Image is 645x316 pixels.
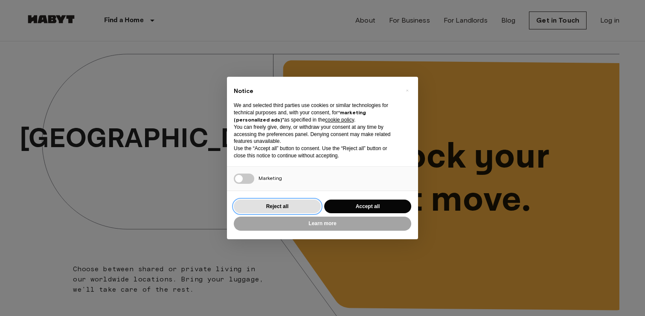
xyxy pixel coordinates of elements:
button: Reject all [234,200,321,214]
a: cookie policy [325,117,354,123]
p: You can freely give, deny, or withdraw your consent at any time by accessing the preferences pane... [234,124,398,145]
strong: “marketing (personalized ads)” [234,109,366,123]
span: Marketing [259,175,282,181]
button: Accept all [324,200,411,214]
p: Use the “Accept all” button to consent. Use the “Reject all” button or close this notice to conti... [234,145,398,159]
button: Close this notice [400,84,414,97]
p: We and selected third parties use cookies or similar technologies for technical purposes and, wit... [234,102,398,123]
h2: Notice [234,87,398,96]
button: Learn more [234,217,411,231]
span: × [406,85,409,96]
